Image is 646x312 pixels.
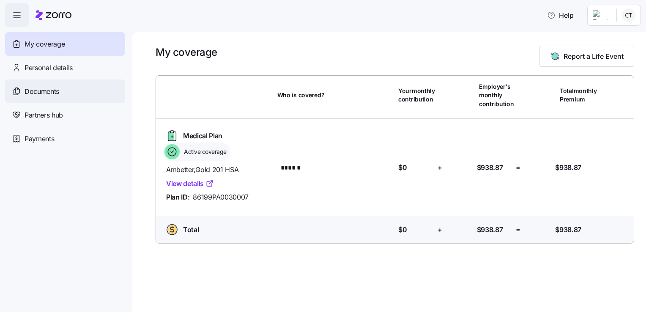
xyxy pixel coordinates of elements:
[438,162,442,173] span: +
[166,164,271,175] span: Ambetter , Gold 201 HSA
[5,32,125,56] a: My coverage
[516,162,520,173] span: =
[555,162,581,173] span: $938.87
[540,7,580,24] button: Help
[564,51,624,61] span: Report a Life Event
[479,82,514,108] span: Employer's monthly contribution
[25,39,65,49] span: My coverage
[398,162,407,173] span: $0
[622,8,635,22] img: 61871637f7c2347edd74c6d2f922e828
[166,178,214,189] a: View details
[593,10,610,20] img: Employer logo
[183,224,199,235] span: Total
[477,162,503,173] span: $938.87
[25,110,63,120] span: Partners hub
[25,134,54,144] span: Payments
[25,86,59,97] span: Documents
[5,127,125,151] a: Payments
[156,46,217,59] h1: My coverage
[193,192,249,203] span: 86199PA0030007
[5,56,125,79] a: Personal details
[438,224,442,235] span: +
[547,10,574,20] span: Help
[277,91,325,99] span: Who is covered?
[166,192,189,203] span: Plan ID:
[555,224,581,235] span: $938.87
[181,148,227,156] span: Active coverage
[398,87,435,104] span: Your monthly contribution
[516,224,520,235] span: =
[560,87,597,104] span: Total monthly Premium
[25,63,73,73] span: Personal details
[183,131,222,141] span: Medical Plan
[5,103,125,127] a: Partners hub
[398,224,407,235] span: $0
[5,79,125,103] a: Documents
[539,46,634,67] button: Report a Life Event
[477,224,503,235] span: $938.87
